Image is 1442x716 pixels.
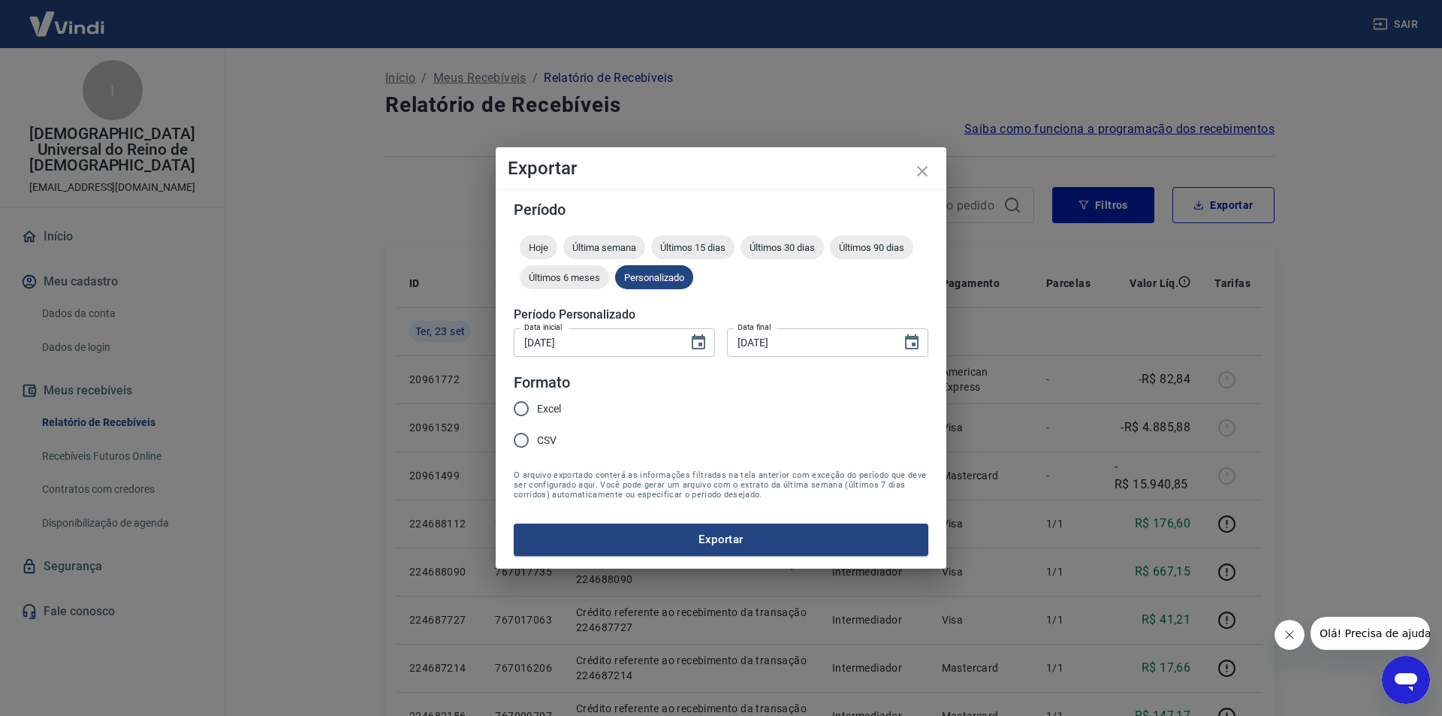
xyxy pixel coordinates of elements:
[904,153,940,189] button: close
[9,11,126,23] span: Olá! Precisa de ajuda?
[520,235,557,259] div: Hoje
[1382,656,1430,704] iframe: Botão para abrir a janela de mensagens
[514,524,928,555] button: Exportar
[514,372,570,394] legend: Formato
[537,401,561,417] span: Excel
[514,470,928,500] span: O arquivo exportado conterá as informações filtradas na tela anterior com exceção do período que ...
[514,307,928,322] h5: Período Personalizado
[1311,617,1430,650] iframe: Mensagem da empresa
[651,242,735,253] span: Últimos 15 dias
[897,328,927,358] button: Choose date, selected date is 23 de set de 2025
[537,433,557,449] span: CSV
[830,235,913,259] div: Últimos 90 dias
[508,159,934,177] h4: Exportar
[520,265,609,289] div: Últimos 6 meses
[727,328,891,356] input: DD/MM/YYYY
[683,328,713,358] button: Choose date, selected date is 23 de set de 2025
[615,265,693,289] div: Personalizado
[615,272,693,283] span: Personalizado
[514,202,928,217] h5: Período
[524,322,563,333] label: Data inicial
[520,272,609,283] span: Últimos 6 meses
[520,242,557,253] span: Hoje
[563,242,645,253] span: Última semana
[563,235,645,259] div: Última semana
[738,322,771,333] label: Data final
[651,235,735,259] div: Últimos 15 dias
[514,328,677,356] input: DD/MM/YYYY
[1275,620,1305,650] iframe: Fechar mensagem
[741,242,824,253] span: Últimos 30 dias
[741,235,824,259] div: Últimos 30 dias
[830,242,913,253] span: Últimos 90 dias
